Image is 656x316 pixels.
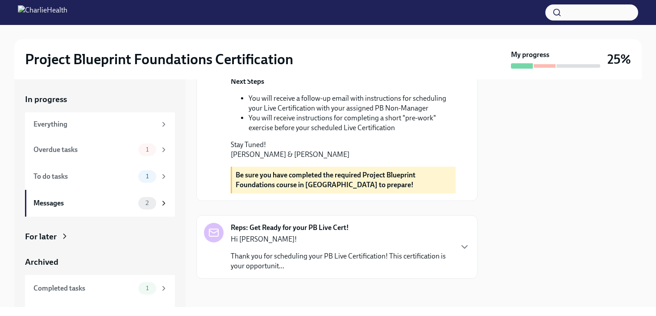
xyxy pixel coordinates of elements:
a: In progress [25,94,175,105]
a: For later [25,231,175,242]
span: 1 [141,173,154,180]
strong: Next Steps [231,77,264,86]
a: Messages2 [25,190,175,217]
p: Hi [PERSON_NAME]! [231,234,452,244]
p: Thank you for scheduling your PB Live Certification! This certification is your opportunit... [231,251,452,271]
span: 1 [141,146,154,153]
div: Completed tasks [33,283,135,293]
div: For later [25,231,57,242]
li: You will receive instructions for completing a short "pre-work" exercise before your scheduled Li... [249,113,456,133]
p: Stay Tuned! [PERSON_NAME] & [PERSON_NAME] [231,140,456,160]
h2: Project Blueprint Foundations Certification [25,50,293,68]
div: Everything [33,119,156,129]
strong: My progress [511,50,549,60]
a: Everything [25,112,175,136]
strong: Be sure you have completed the required Project Blueprint Foundations course in [GEOGRAPHIC_DATA]... [236,171,415,189]
a: Completed tasks1 [25,275,175,302]
li: You will receive a follow-up email with instructions for scheduling your Live Certification with ... [249,94,456,113]
span: 1 [141,285,154,291]
img: CharlieHealth [18,5,67,20]
strong: Reps: Get Ready for your PB Live Cert! [231,223,349,233]
div: To do tasks [33,172,135,181]
h3: 25% [607,51,631,67]
div: Messages [33,198,135,208]
div: Overdue tasks [33,145,135,155]
span: 2 [140,200,154,206]
a: Overdue tasks1 [25,136,175,163]
a: Archived [25,256,175,268]
a: To do tasks1 [25,163,175,190]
